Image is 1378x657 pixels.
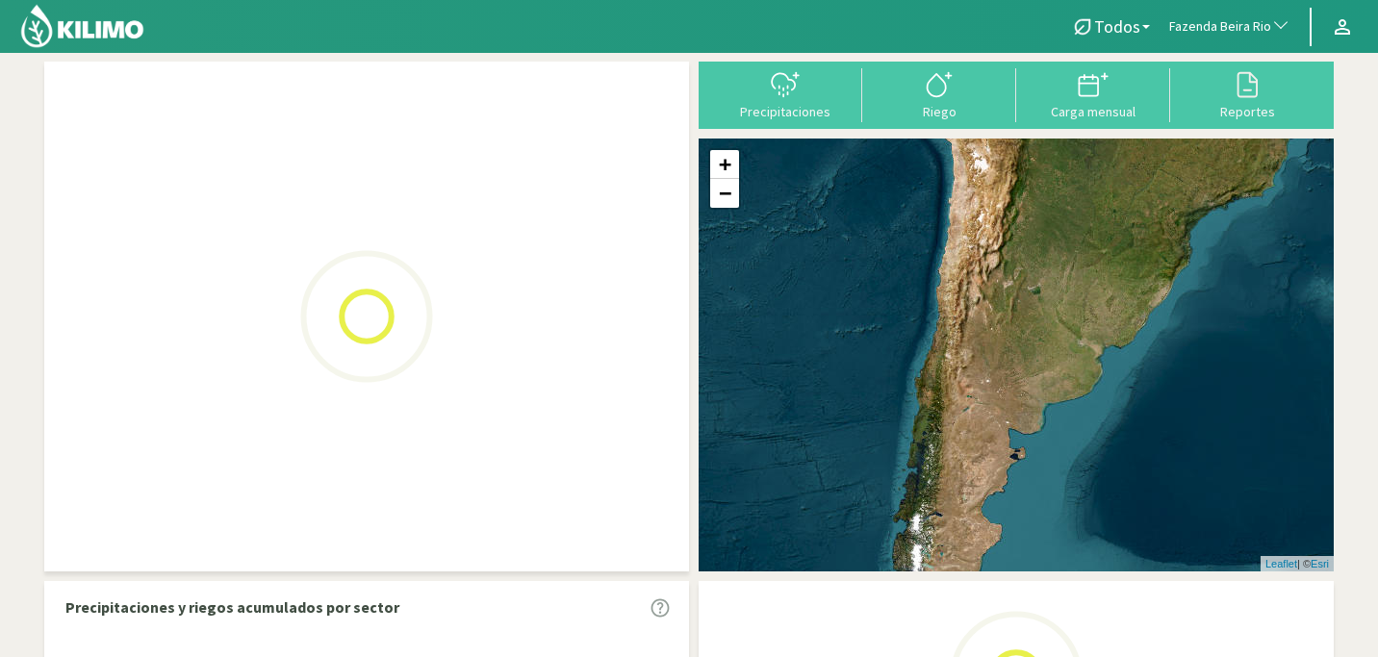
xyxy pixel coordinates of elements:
a: Esri [1311,558,1329,569]
div: | © [1261,556,1334,572]
div: Precipitaciones [714,105,856,118]
span: Fazenda Beira Rio [1169,17,1271,37]
div: Riego [868,105,1010,118]
img: Loading... [270,220,463,413]
a: Zoom out [710,179,739,208]
button: Riego [862,68,1016,119]
button: Precipitaciones [708,68,862,119]
span: Todos [1094,16,1140,37]
button: Fazenda Beira Rio [1160,6,1300,48]
img: Kilimo [19,3,145,49]
div: Carga mensual [1022,105,1164,118]
button: Reportes [1170,68,1324,119]
button: Carga mensual [1016,68,1170,119]
a: Zoom in [710,150,739,179]
div: Reportes [1176,105,1318,118]
a: Leaflet [1265,558,1297,569]
p: Precipitaciones y riegos acumulados por sector [65,595,399,619]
